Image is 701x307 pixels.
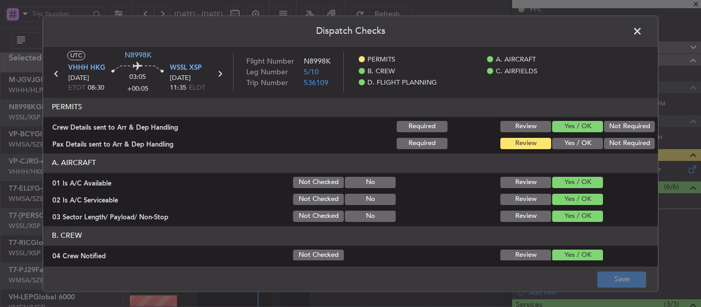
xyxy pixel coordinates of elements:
span: C. AIRFIELDS [496,67,537,77]
button: Yes / OK [552,121,603,132]
button: Review [500,211,551,222]
button: Yes / OK [552,177,603,188]
button: Review [500,250,551,261]
button: Yes / OK [552,138,603,149]
button: Review [500,138,551,149]
span: A. AIRCRAFT [496,55,536,66]
button: Yes / OK [552,211,603,222]
button: Review [500,121,551,132]
button: Yes / OK [552,250,603,261]
header: Dispatch Checks [43,16,658,47]
button: Review [500,194,551,205]
button: Not Required [604,121,655,132]
button: Review [500,177,551,188]
button: Yes / OK [552,194,603,205]
button: Not Required [604,138,655,149]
